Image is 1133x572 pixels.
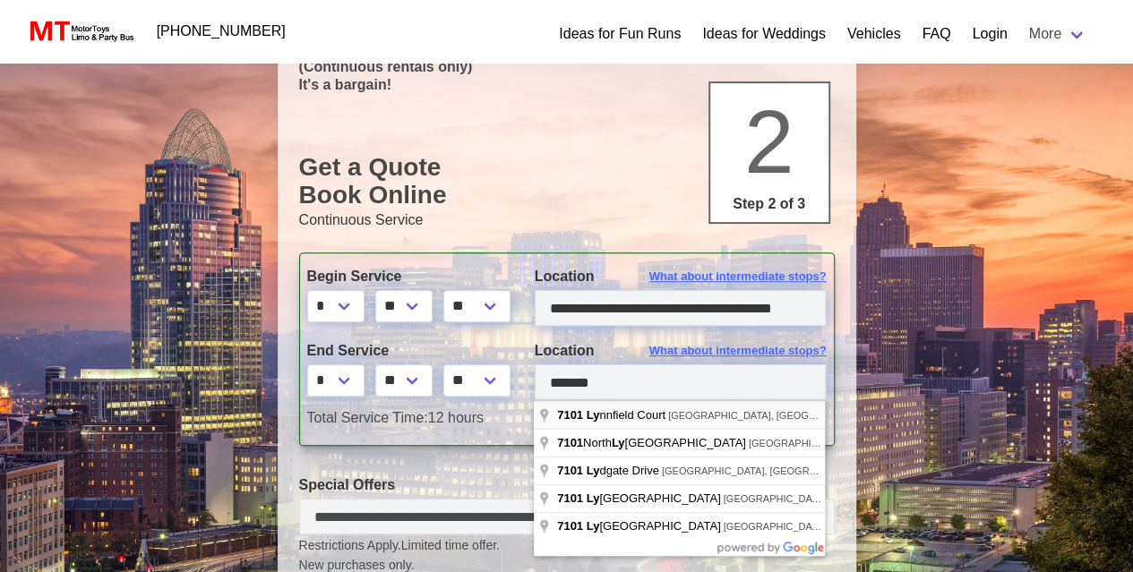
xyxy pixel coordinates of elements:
[557,519,583,533] span: 7101
[557,519,724,533] span: [GEOGRAPHIC_DATA]
[587,491,600,505] span: Ly
[299,153,835,209] h1: Get a Quote Book Online
[922,23,950,45] a: FAQ
[724,521,1043,532] span: [GEOGRAPHIC_DATA], [GEOGRAPHIC_DATA], [GEOGRAPHIC_DATA]
[535,343,595,358] span: Location
[587,464,600,477] span: Ly
[535,269,595,284] span: Location
[1018,16,1097,52] a: More
[299,209,835,231] p: Continuous Service
[307,410,428,425] span: Total Service Time:
[557,491,583,505] span: 7101
[587,408,600,422] span: Ly
[557,464,662,477] span: dgate Drive
[557,408,668,422] span: nnfield Court
[717,193,821,215] p: Step 2 of 3
[299,58,835,75] p: (Continuous rentals only)
[649,268,827,286] span: What about intermediate stops?
[668,410,987,421] span: [GEOGRAPHIC_DATA], [GEOGRAPHIC_DATA], [GEOGRAPHIC_DATA]
[146,13,296,49] a: [PHONE_NUMBER]
[299,76,835,93] p: It's a bargain!
[557,408,583,422] span: 7101
[299,474,835,496] label: Special Offers
[307,340,508,362] label: End Service
[294,407,840,429] div: 12 hours
[749,438,1068,448] span: [GEOGRAPHIC_DATA], [GEOGRAPHIC_DATA], [GEOGRAPHIC_DATA]
[702,23,826,45] a: Ideas for Weddings
[744,91,794,192] span: 2
[662,465,981,476] span: [GEOGRAPHIC_DATA], [GEOGRAPHIC_DATA], [GEOGRAPHIC_DATA]
[972,23,1007,45] a: Login
[847,23,901,45] a: Vehicles
[401,536,500,555] span: Limited time offer.
[587,519,600,533] span: Ly
[25,19,135,44] img: MotorToys Logo
[559,23,681,45] a: Ideas for Fun Runs
[557,491,724,505] span: [GEOGRAPHIC_DATA]
[612,436,625,449] span: Ly
[649,342,827,360] span: What about intermediate stops?
[557,436,583,449] span: 7101
[557,464,583,477] span: 7101
[557,436,749,449] span: North [GEOGRAPHIC_DATA]
[307,266,508,287] label: Begin Service
[724,493,1043,504] span: [GEOGRAPHIC_DATA], [GEOGRAPHIC_DATA], [GEOGRAPHIC_DATA]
